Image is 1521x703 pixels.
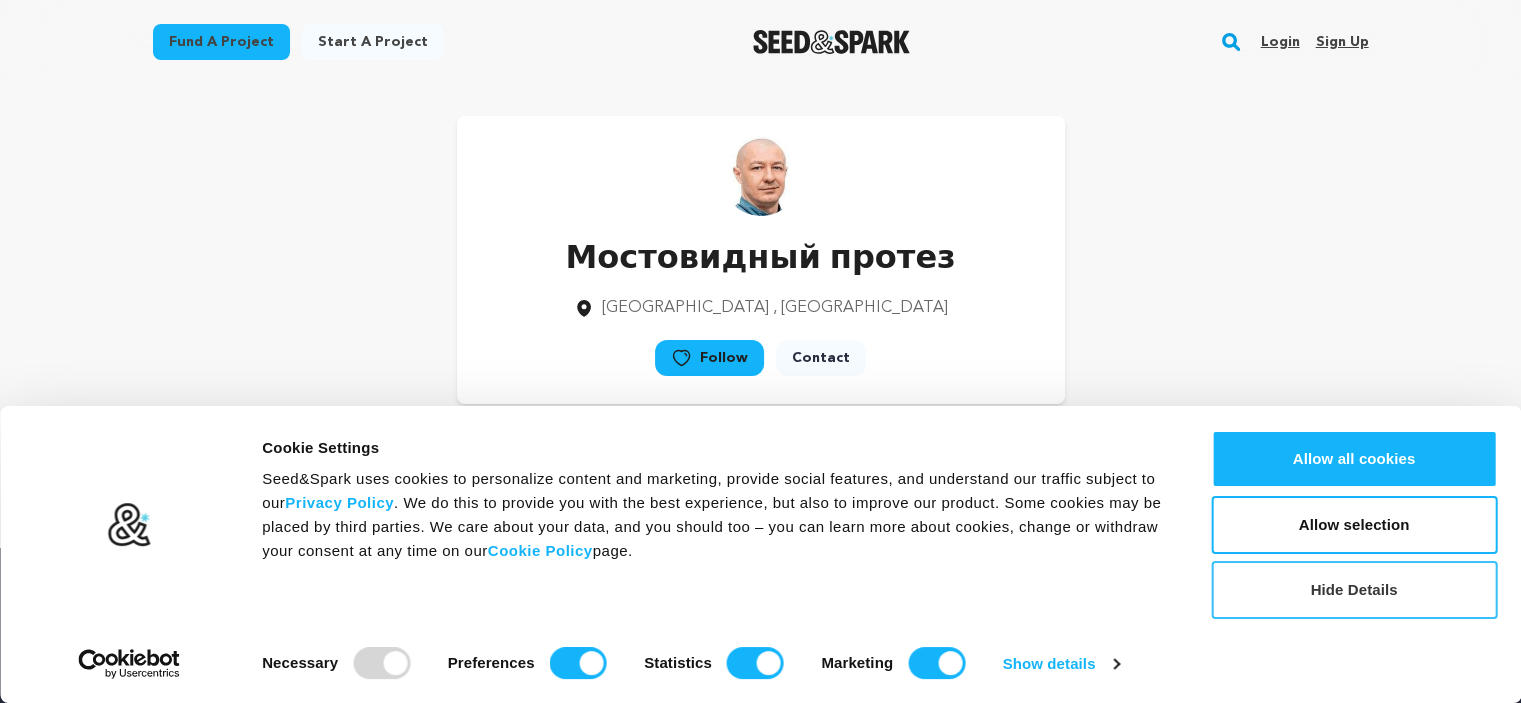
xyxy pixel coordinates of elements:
a: Seed&Spark Homepage [753,30,910,54]
a: Login [1260,26,1299,58]
strong: Statistics [644,654,712,671]
a: Start a project [302,24,444,60]
button: Allow all cookies [1211,430,1497,488]
button: Hide Details [1211,561,1497,619]
strong: Necessary [262,654,338,671]
strong: Marketing [821,654,893,671]
img: https://seedandspark-static.s3.us-east-2.amazonaws.com/images/User/002/311/207/medium/ad4976787a1... [721,136,801,216]
legend: Consent Selection [261,639,262,640]
img: logo [107,502,152,548]
a: Privacy Policy [285,494,394,511]
a: Sign up [1315,26,1368,58]
a: Follow [655,340,764,376]
span: [GEOGRAPHIC_DATA] [602,300,769,316]
a: Cookie Policy [488,542,593,559]
div: Seed&Spark uses cookies to personalize content and marketing, provide social features, and unders... [262,467,1166,563]
span: , [GEOGRAPHIC_DATA] [773,300,948,316]
a: Usercentrics Cookiebot - opens in a new window [42,649,217,679]
strong: Preferences [448,654,535,671]
a: Show details [1003,649,1119,679]
p: Мостовидный протез [565,236,955,284]
div: Cookie Settings [262,436,1166,460]
img: Seed&Spark Logo Dark Mode [753,30,910,54]
a: Fund a project [153,24,290,60]
button: Allow selection [1211,496,1497,554]
a: Contact [776,340,866,376]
